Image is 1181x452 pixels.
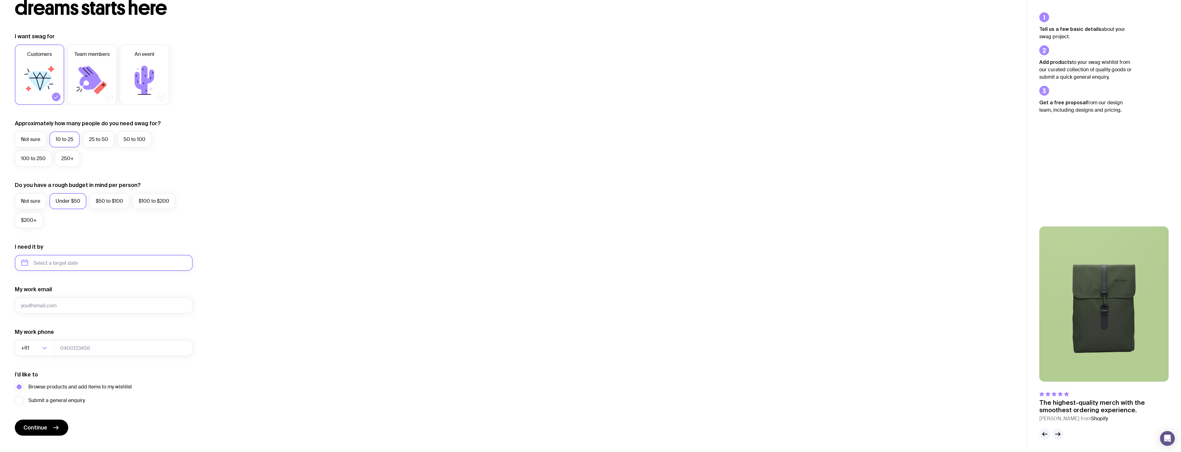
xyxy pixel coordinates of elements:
label: Do you have a rough budget in mind per person? [15,181,141,189]
input: you@email.com [15,297,193,313]
strong: Get a free proposal [1039,100,1087,105]
p: The highest-quality merch with the smoothest ordering experience. [1039,399,1169,414]
label: I’d like to [15,371,38,378]
strong: Tell us a few basic details [1039,26,1101,32]
label: I need it by [15,243,43,251]
label: My work phone [15,328,54,336]
input: Select a target date [15,255,193,271]
label: $100 to $200 [132,193,175,209]
span: +61 [21,340,31,356]
button: Continue [15,420,68,436]
label: Under $50 [49,193,86,209]
label: 250+ [55,151,80,167]
label: $200+ [15,212,43,228]
span: Browse products and add items to my wishlist [28,383,132,391]
label: I want swag for [15,33,55,40]
p: about your swag project. [1039,25,1132,40]
span: Customers [27,51,52,58]
input: 0400123456 [54,340,193,356]
label: My work email [15,286,52,293]
input: Search for option [31,340,40,356]
label: Not sure [15,131,46,147]
strong: Add products [1039,59,1072,65]
label: 10 to 25 [49,131,80,147]
p: to your swag wishlist from our curated collection of quality goods or submit a quick general enqu... [1039,58,1132,81]
label: 25 to 50 [83,131,114,147]
span: Submit a general enquiry [28,397,85,404]
span: An event [135,51,154,58]
label: Approximately how many people do you need swag for? [15,120,161,127]
label: $50 to $100 [90,193,129,209]
span: Shopify [1091,415,1108,422]
label: Not sure [15,193,46,209]
div: Open Intercom Messenger [1160,431,1175,446]
cite: [PERSON_NAME] from [1039,415,1169,422]
div: Search for option [15,340,54,356]
label: 50 to 100 [117,131,152,147]
span: Team members [74,51,110,58]
label: 100 to 250 [15,151,52,167]
p: from our design team, including designs and pricing. [1039,99,1132,114]
span: Continue [23,424,47,431]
